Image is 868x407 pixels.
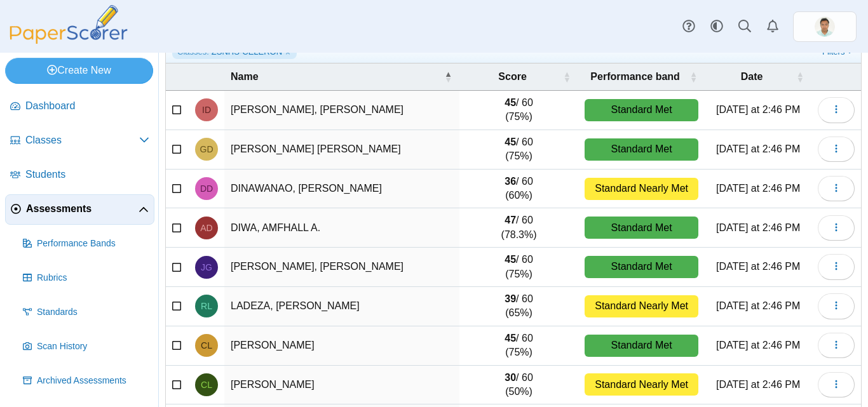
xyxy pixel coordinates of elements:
time: Aug 26, 2025 at 2:46 PM [716,379,800,390]
div: Standard Met [585,335,698,357]
span: AMFHALL A. DIWA [200,224,212,232]
b: 36 [505,176,516,187]
td: / 60 (75%) [459,130,578,170]
a: Scan History [18,331,154,362]
span: Score : Activate to sort [563,63,571,90]
time: Aug 26, 2025 at 2:46 PM [716,261,800,272]
a: PaperScorer [5,35,132,46]
a: Standards [18,297,154,328]
a: Performance Bands [18,229,154,259]
td: / 60 (75%) [459,91,578,130]
span: Performance band [590,71,679,82]
b: 45 [505,333,516,344]
span: Classes [25,133,139,147]
a: Assessments [5,194,154,225]
b: 47 [505,215,516,225]
td: [PERSON_NAME] [PERSON_NAME] [224,130,459,170]
time: Aug 26, 2025 at 2:46 PM [716,300,800,311]
td: / 60 (60%) [459,170,578,209]
div: Standard Met [585,217,698,239]
time: Aug 26, 2025 at 2:46 PM [716,340,800,350]
td: / 60 (75%) [459,326,578,366]
td: [PERSON_NAME] [224,326,459,366]
div: Standard Nearly Met [585,373,698,396]
td: / 60 (75%) [459,248,578,287]
span: CHARLES MYKO LAWIT [201,341,212,350]
td: [PERSON_NAME] [224,366,459,405]
span: CHRISTIAN HOPE S. LU [201,380,212,389]
td: LADEZA, [PERSON_NAME] [224,287,459,326]
span: GIAN CARLO A. DEIPARINE [200,145,214,154]
td: DIWA, AMFHALL A. [224,208,459,248]
span: Assessments [26,202,139,216]
span: IAN FRANCIS DAYLE [202,105,211,114]
a: ps.qM1w65xjLpOGVUdR [793,11,857,42]
span: Name : Activate to invert sorting [444,63,452,90]
img: ps.qM1w65xjLpOGVUdR [815,17,835,37]
span: Name [231,71,259,82]
td: DINAWANAO, [PERSON_NAME] [224,170,459,209]
a: Dashboard [5,91,154,122]
time: Aug 26, 2025 at 2:46 PM [716,222,800,233]
time: Aug 26, 2025 at 2:46 PM [716,143,800,154]
td: / 60 (65%) [459,287,578,326]
b: 39 [505,293,516,304]
span: Rubrics [37,272,149,284]
b: 45 [505,137,516,147]
time: Aug 26, 2025 at 2:46 PM [716,183,800,194]
span: Students [25,168,149,182]
div: Standard Met [585,138,698,161]
span: Date : Activate to sort [796,63,804,90]
span: Score [498,71,526,82]
div: Standard Met [585,256,698,278]
td: [PERSON_NAME], [PERSON_NAME] [224,91,459,130]
span: Standards [37,306,149,319]
span: Archived Assessments [37,375,149,387]
td: [PERSON_NAME], [PERSON_NAME] [224,248,459,287]
span: Performance Bands [37,237,149,250]
a: Archived Assessments [18,366,154,396]
div: Standard Nearly Met [585,295,698,317]
div: Standard Met [585,99,698,121]
span: JOHN RAY A. GREJALDO [201,263,212,272]
a: Create New [5,58,153,83]
span: RHYAN R. LADEZA [201,302,212,310]
time: Aug 26, 2025 at 2:46 PM [716,104,800,115]
span: Dashboard [25,99,149,113]
a: Students [5,160,154,190]
span: DONNIE G. DINAWANAO [200,184,213,193]
span: Performance band : Activate to sort [689,63,697,90]
span: Scan History [37,340,149,353]
b: 45 [505,254,516,265]
span: adonis maynard pilongo [815,17,835,37]
b: 30 [505,372,516,383]
div: Standard Nearly Met [585,178,698,200]
span: Date [741,71,763,82]
a: Alerts [759,13,787,41]
a: Classes [5,126,154,156]
td: / 60 (78.3%) [459,208,578,248]
b: 45 [505,97,516,108]
a: Rubrics [18,263,154,293]
td: / 60 (50%) [459,366,578,405]
img: PaperScorer [5,5,132,44]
